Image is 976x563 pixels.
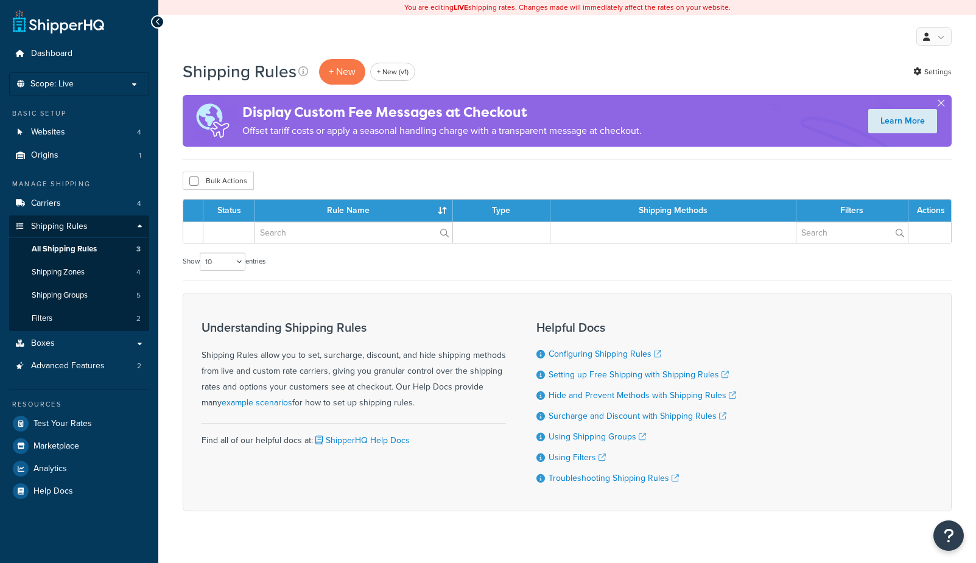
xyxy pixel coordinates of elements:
[9,458,149,480] a: Analytics
[9,215,149,238] a: Shipping Rules
[32,244,97,254] span: All Shipping Rules
[32,290,88,301] span: Shipping Groups
[9,179,149,189] div: Manage Shipping
[136,313,141,324] span: 2
[31,222,88,232] span: Shipping Rules
[31,49,72,59] span: Dashboard
[9,192,149,215] a: Carriers 4
[9,284,149,307] li: Shipping Groups
[9,413,149,435] a: Test Your Rates
[9,261,149,284] li: Shipping Zones
[183,253,265,271] label: Show entries
[9,332,149,355] a: Boxes
[183,60,297,83] h1: Shipping Rules
[255,222,452,243] input: Search
[549,430,646,443] a: Using Shipping Groups
[313,434,410,447] a: ShipperHQ Help Docs
[9,238,149,261] li: All Shipping Rules
[202,423,506,449] div: Find all of our helpful docs at:
[255,200,453,222] th: Rule Name
[31,150,58,161] span: Origins
[137,127,141,138] span: 4
[454,2,468,13] b: LIVE
[31,361,105,371] span: Advanced Features
[183,95,242,147] img: duties-banner-06bc72dcb5fe05cb3f9472aba00be2ae8eb53ab6f0d8bb03d382ba314ac3c341.png
[9,307,149,330] li: Filters
[9,108,149,119] div: Basic Setup
[202,321,506,334] h3: Understanding Shipping Rules
[319,59,365,84] p: + New
[9,399,149,410] div: Resources
[242,122,642,139] p: Offset tariff costs or apply a seasonal handling charge with a transparent message at checkout.
[549,472,679,484] a: Troubleshooting Shipping Rules
[33,419,92,429] span: Test Your Rates
[31,198,61,209] span: Carriers
[203,200,255,222] th: Status
[9,355,149,377] li: Advanced Features
[9,355,149,377] a: Advanced Features 2
[796,222,908,243] input: Search
[136,290,141,301] span: 5
[9,307,149,330] a: Filters 2
[868,109,937,133] a: Learn More
[9,43,149,65] a: Dashboard
[136,267,141,278] span: 4
[31,338,55,349] span: Boxes
[9,121,149,144] li: Websites
[549,368,729,381] a: Setting up Free Shipping with Shipping Rules
[908,200,951,222] th: Actions
[137,361,141,371] span: 2
[933,520,964,551] button: Open Resource Center
[9,215,149,331] li: Shipping Rules
[370,63,415,81] a: + New (v1)
[31,127,65,138] span: Websites
[9,284,149,307] a: Shipping Groups 5
[33,486,73,497] span: Help Docs
[13,9,104,33] a: ShipperHQ Home
[222,396,292,409] a: example scenarios
[9,192,149,215] li: Carriers
[549,348,661,360] a: Configuring Shipping Rules
[32,313,52,324] span: Filters
[9,435,149,457] a: Marketplace
[549,389,736,402] a: Hide and Prevent Methods with Shipping Rules
[9,144,149,167] a: Origins 1
[453,200,550,222] th: Type
[33,441,79,452] span: Marketplace
[9,480,149,502] a: Help Docs
[9,121,149,144] a: Websites 4
[136,244,141,254] span: 3
[549,451,606,464] a: Using Filters
[137,198,141,209] span: 4
[9,238,149,261] a: All Shipping Rules 3
[202,321,506,411] div: Shipping Rules allow you to set, surcharge, discount, and hide shipping methods from live and cus...
[913,63,952,80] a: Settings
[9,144,149,167] li: Origins
[242,102,642,122] h4: Display Custom Fee Messages at Checkout
[30,79,74,89] span: Scope: Live
[139,150,141,161] span: 1
[549,410,726,422] a: Surcharge and Discount with Shipping Rules
[200,253,245,271] select: Showentries
[796,200,908,222] th: Filters
[183,172,254,190] button: Bulk Actions
[536,321,736,334] h3: Helpful Docs
[33,464,67,474] span: Analytics
[32,267,85,278] span: Shipping Zones
[550,200,796,222] th: Shipping Methods
[9,261,149,284] a: Shipping Zones 4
